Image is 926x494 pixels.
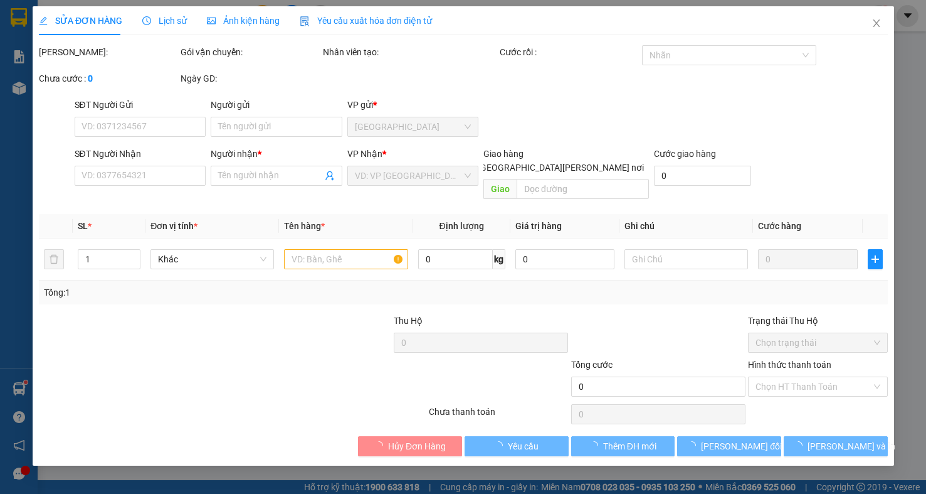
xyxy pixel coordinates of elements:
input: Ghi Chú [624,249,748,269]
span: Tên hàng [284,221,325,231]
span: Giao [483,179,517,199]
button: Hủy Đơn Hàng [358,436,462,456]
div: Chưa thanh toán [428,405,569,427]
img: icon [300,16,310,26]
button: Thêm ĐH mới [571,436,675,456]
div: Nhân viên tạo: [322,45,497,59]
span: Tổng cước [571,360,612,370]
button: [PERSON_NAME] đổi [677,436,781,456]
button: Close [858,6,893,41]
button: Yêu cầu [465,436,569,456]
span: kg [492,249,505,269]
span: Hủy Đơn Hàng [388,439,446,453]
input: VD: Bàn, Ghế [284,249,408,269]
span: loading [374,441,388,450]
span: Lịch sử [142,16,187,26]
div: SĐT Người Nhận [74,147,206,161]
span: user-add [324,171,334,181]
div: Người nhận [211,147,342,161]
button: [PERSON_NAME] và In [784,436,888,456]
div: VP gửi [347,98,478,112]
span: Yêu cầu [508,439,539,453]
div: Trạng thái Thu Hộ [748,314,887,328]
span: loading [589,441,603,450]
span: edit [39,16,48,25]
div: Ngày GD: [181,72,320,85]
label: Hình thức thanh toán [748,360,831,370]
span: Yêu cầu xuất hóa đơn điện tử [300,16,432,26]
span: Đơn vị tính [150,221,197,231]
span: close [871,18,881,28]
span: Thu Hộ [393,316,422,326]
button: delete [44,249,64,269]
input: Dọc đường [517,179,649,199]
span: clock-circle [142,16,151,25]
span: [GEOGRAPHIC_DATA][PERSON_NAME] nơi [473,161,649,175]
span: SỬA ĐƠN HÀNG [39,16,122,26]
div: Tổng: 1 [44,286,359,299]
span: Sài Gòn [354,117,471,136]
input: 0 [758,249,857,269]
div: Cước rồi : [500,45,639,59]
span: Cước hàng [758,221,801,231]
th: Ghi chú [619,214,753,239]
span: plus [868,254,881,264]
span: picture [207,16,216,25]
label: Cước giao hàng [654,149,716,159]
span: loading [687,441,701,450]
div: Chưa cước : [39,72,178,85]
span: Thêm ĐH mới [603,439,656,453]
div: [PERSON_NAME]: [39,45,178,59]
span: VP Nhận [347,149,382,159]
span: SL [78,221,88,231]
div: Người gửi [211,98,342,112]
span: Chọn trạng thái [755,333,880,352]
span: loading [794,441,808,450]
span: loading [494,441,508,450]
button: plus [867,249,882,269]
span: Khác [158,250,266,269]
div: Gói vận chuyển: [181,45,320,59]
span: Giao hàng [483,149,524,159]
span: Định lượng [439,221,483,231]
input: Cước giao hàng [654,166,751,186]
span: [PERSON_NAME] và In [808,439,895,453]
span: [PERSON_NAME] đổi [701,439,782,453]
span: Giá trị hàng [515,221,561,231]
span: Ảnh kiện hàng [207,16,280,26]
b: 0 [88,73,93,83]
div: SĐT Người Gửi [74,98,206,112]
